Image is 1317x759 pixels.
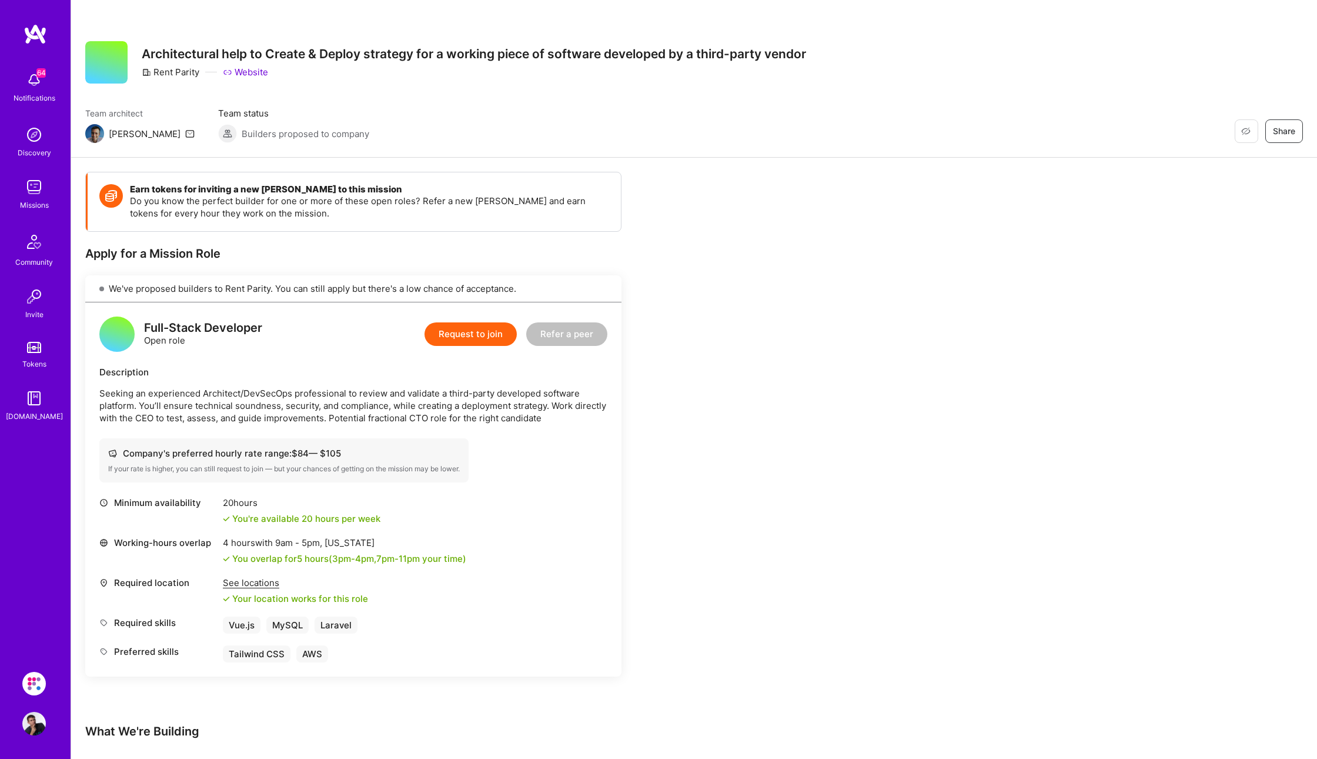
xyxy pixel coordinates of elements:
div: Community [15,256,53,268]
button: Share [1265,119,1303,143]
span: Team status [218,107,369,119]
img: Community [20,228,48,256]
i: icon Check [223,555,230,562]
div: Your location works for this role [223,592,368,605]
div: You overlap for 5 hours ( your time) [232,552,466,565]
div: Open role [144,322,262,347]
img: teamwork [22,175,46,199]
i: icon Location [99,578,108,587]
h3: Architectural help to Create & Deploy strategy for a working piece of software developed by a thi... [142,46,806,61]
div: Required location [99,577,217,589]
div: If your rate is higher, you can still request to join — but your chances of getting on the missio... [108,464,460,474]
img: Evinced: AI-Agents Accessibility Solution [22,672,46,695]
div: MySQL [266,617,309,634]
i: icon EyeClosed [1241,126,1251,136]
img: Token icon [99,184,123,208]
div: Tailwind CSS [223,645,290,663]
i: icon Check [223,595,230,602]
div: What We're Building [85,724,791,739]
img: Builders proposed to company [218,124,237,143]
i: icon Mail [185,129,195,138]
div: Full-Stack Developer [144,322,262,334]
img: discovery [22,123,46,147]
p: Seeking an experienced Architect/DevSecOps professional to review and validate a third-party deve... [99,387,607,424]
i: icon Tag [99,618,108,627]
div: Vue.js [223,617,260,634]
i: icon Check [223,515,230,522]
div: Description [99,366,607,378]
a: Website [223,66,268,78]
div: Company's preferred hourly rate range: $ 84 — $ 105 [108,447,460,460]
div: Minimum availability [99,497,217,509]
div: [DOMAIN_NAME] [6,410,63,422]
span: 3pm - 4pm [332,553,374,564]
img: User Avatar [22,712,46,735]
button: Refer a peer [526,322,607,346]
div: AWS [296,645,328,663]
span: 7pm - 11pm [376,553,420,564]
span: 64 [36,68,46,78]
div: Laravel [315,617,357,634]
div: Invite [25,308,44,321]
div: Tokens [22,358,46,370]
img: tokens [27,342,41,353]
div: Missions [20,199,49,211]
div: Rent Parity [142,66,199,78]
i: icon Clock [99,498,108,507]
a: User Avatar [19,712,49,735]
div: See locations [223,577,368,589]
div: Apply for a Mission Role [85,246,621,261]
span: 9am - 5pm , [273,537,325,548]
div: You're available 20 hours per week [223,512,380,525]
span: Share [1273,125,1295,137]
span: , [374,553,376,564]
span: Builders proposed to company [242,128,369,140]
i: icon CompanyGray [142,68,151,77]
div: We've proposed builders to Rent Parity. You can still apply but there's a low chance of acceptance. [85,275,621,302]
img: guide book [22,387,46,410]
div: Working-hours overlap [99,537,217,549]
i: icon Cash [108,449,117,458]
div: [PERSON_NAME] [109,128,180,140]
button: Request to join [424,322,517,346]
i: icon Tag [99,647,108,656]
img: bell [22,68,46,92]
a: Evinced: AI-Agents Accessibility Solution [19,672,49,695]
div: 20 hours [223,497,380,509]
div: Notifications [14,92,55,104]
span: Team architect [85,107,195,119]
img: Team Architect [85,124,104,143]
div: Discovery [18,147,51,159]
p: Do you know the perfect builder for one or more of these open roles? Refer a new [PERSON_NAME] an... [130,195,609,219]
div: Preferred skills [99,645,217,658]
img: Invite [22,285,46,308]
h4: Earn tokens for inviting a new [PERSON_NAME] to this mission [130,184,609,195]
i: icon World [99,538,108,547]
img: logo [24,24,47,45]
div: Required skills [99,617,217,629]
div: 4 hours with [US_STATE] [223,537,466,549]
